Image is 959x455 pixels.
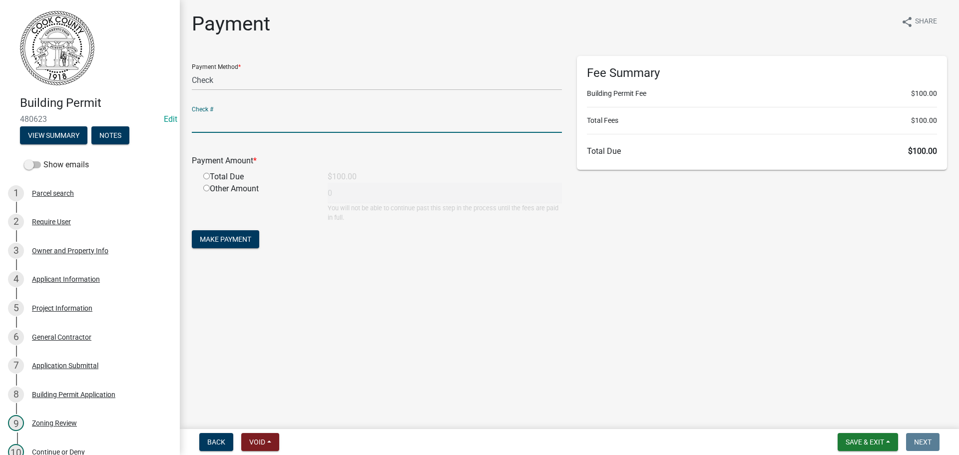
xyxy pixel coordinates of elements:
[196,183,320,222] div: Other Amount
[20,10,94,85] img: Cook County, Georgia
[207,438,225,446] span: Back
[164,114,177,124] a: Edit
[911,115,937,126] span: $100.00
[32,420,77,427] div: Zoning Review
[8,387,24,403] div: 8
[915,16,937,28] span: Share
[32,190,74,197] div: Parcel search
[24,159,89,171] label: Show emails
[587,88,937,99] li: Building Permit Fee
[8,300,24,316] div: 5
[838,433,898,451] button: Save & Exit
[32,305,92,312] div: Project Information
[184,155,569,167] div: Payment Amount
[164,114,177,124] wm-modal-confirm: Edit Application Number
[911,88,937,99] span: $100.00
[901,16,913,28] i: share
[8,243,24,259] div: 3
[587,115,937,126] li: Total Fees
[91,126,129,144] button: Notes
[20,114,160,124] span: 480623
[241,433,279,451] button: Void
[192,12,270,36] h1: Payment
[846,438,884,446] span: Save & Exit
[249,438,265,446] span: Void
[199,433,233,451] button: Back
[8,185,24,201] div: 1
[20,126,87,144] button: View Summary
[8,415,24,431] div: 9
[914,438,932,446] span: Next
[906,433,940,451] button: Next
[196,171,320,183] div: Total Due
[893,12,945,31] button: shareShare
[32,362,98,369] div: Application Submittal
[587,146,937,156] h6: Total Due
[20,96,172,110] h4: Building Permit
[32,276,100,283] div: Applicant Information
[8,329,24,345] div: 6
[908,146,937,156] span: $100.00
[587,66,937,80] h6: Fee Summary
[20,132,87,140] wm-modal-confirm: Summary
[32,391,115,398] div: Building Permit Application
[91,132,129,140] wm-modal-confirm: Notes
[192,230,259,248] button: Make Payment
[8,358,24,374] div: 7
[200,235,251,243] span: Make Payment
[32,218,71,225] div: Require User
[32,334,91,341] div: General Contractor
[32,247,108,254] div: Owner and Property Info
[8,271,24,287] div: 4
[8,214,24,230] div: 2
